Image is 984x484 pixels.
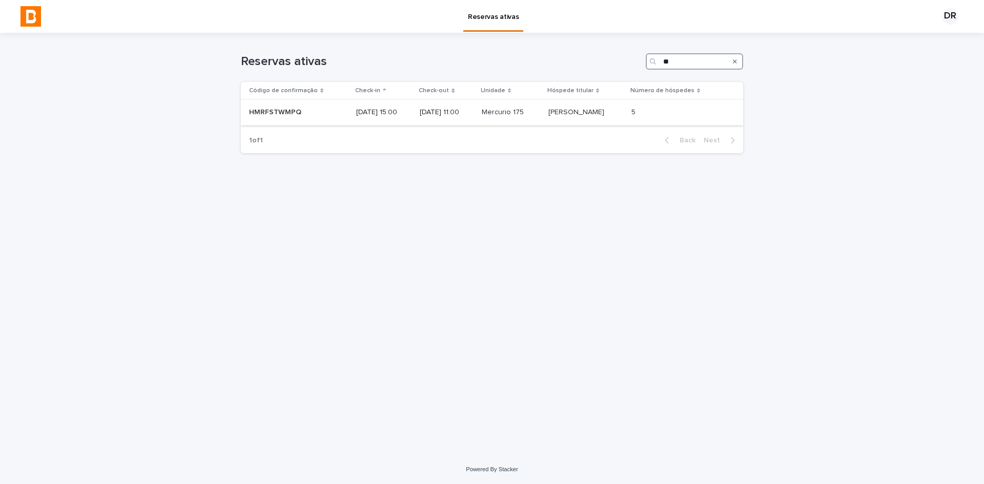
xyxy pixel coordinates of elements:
p: [DATE] 11:00 [420,108,474,117]
input: Search [646,53,743,70]
p: HMRFSTWMPQ [249,106,303,117]
p: Check-in [355,85,380,96]
h1: Reservas ativas [241,54,642,69]
p: Hóspede titular [547,85,593,96]
p: [PERSON_NAME] [548,106,606,117]
span: Back [673,137,695,144]
button: Next [700,136,743,145]
p: Código de confirmação [249,85,318,96]
a: Powered By Stacker [466,466,518,472]
button: Back [657,136,700,145]
span: Next [704,137,726,144]
p: 5 [631,106,638,117]
p: Número de hóspedes [630,85,694,96]
p: [DATE] 15:00 [356,108,412,117]
div: DR [942,8,958,25]
p: 1 of 1 [241,128,271,153]
tr: HMRFSTWMPQHMRFSTWMPQ [DATE] 15:00[DATE] 11:00Mercurio 175Mercurio 175 [PERSON_NAME][PERSON_NAME] 55 [241,100,743,125]
p: Unidade [481,85,505,96]
p: Check-out [419,85,449,96]
img: NnDbqpVWR6iGvzpSnmHx [20,6,41,27]
p: Mercurio 175 [482,106,526,117]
